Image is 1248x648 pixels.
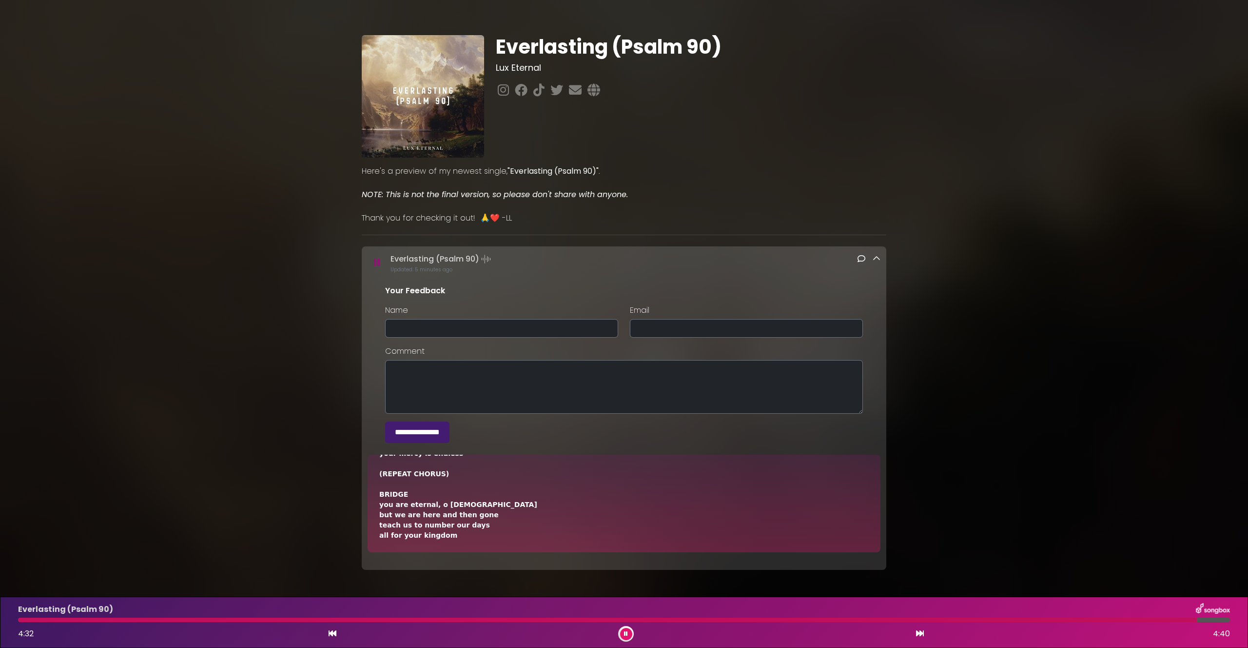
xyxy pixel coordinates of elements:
p: Everlasting (Psalm 90) [18,604,113,615]
p: Everlasting (Psalm 90) [390,252,493,266]
img: waveform4.gif [479,252,493,266]
h3: Lux Eternal [496,62,886,73]
label: Email [630,305,649,315]
p: Thank you for checking it out! 🙏❤️ -LL [362,212,886,224]
h1: Everlasting (Psalm 90) [496,35,886,59]
img: qRc4Fqh8Q8mXypj2fMqb [362,35,484,158]
img: songbox-logo-white.png [1196,603,1230,616]
p: Here's a preview of my newest single, . [362,165,886,177]
label: Comment [385,346,425,356]
strong: "Everlasting (Psalm 90)" [507,165,599,177]
p: Your Feedback [385,285,863,297]
em: NOTE: This is not the final version, so please don't share with anyone. [362,189,628,200]
label: Name [385,305,408,315]
p: Updated: 5 minutes ago [390,266,880,273]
